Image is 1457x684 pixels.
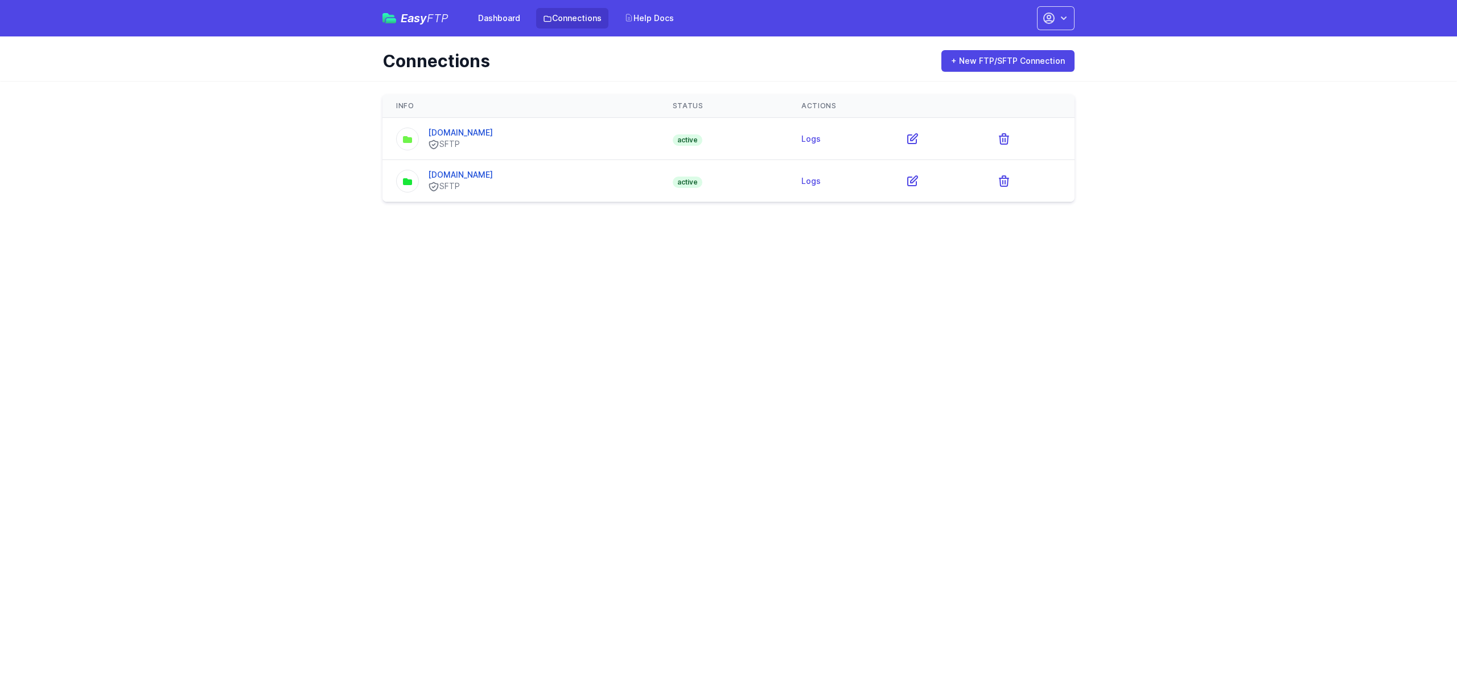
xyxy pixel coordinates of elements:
img: easyftp_logo.png [382,13,396,23]
th: Status [659,95,788,118]
a: EasyFTP [382,13,448,24]
a: Connections [536,8,608,28]
a: [DOMAIN_NAME] [428,170,493,179]
span: active [673,134,702,146]
a: Logs [801,176,821,186]
div: SFTP [428,181,493,192]
div: SFTP [428,138,493,150]
a: Logs [801,134,821,144]
a: Dashboard [471,8,527,28]
a: Help Docs [618,8,681,28]
span: active [673,177,702,188]
span: Easy [401,13,448,24]
th: Actions [788,95,1075,118]
a: [DOMAIN_NAME] [428,128,493,137]
h1: Connections [382,51,925,71]
th: Info [382,95,659,118]
a: + New FTP/SFTP Connection [941,50,1075,72]
span: FTP [427,11,448,25]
